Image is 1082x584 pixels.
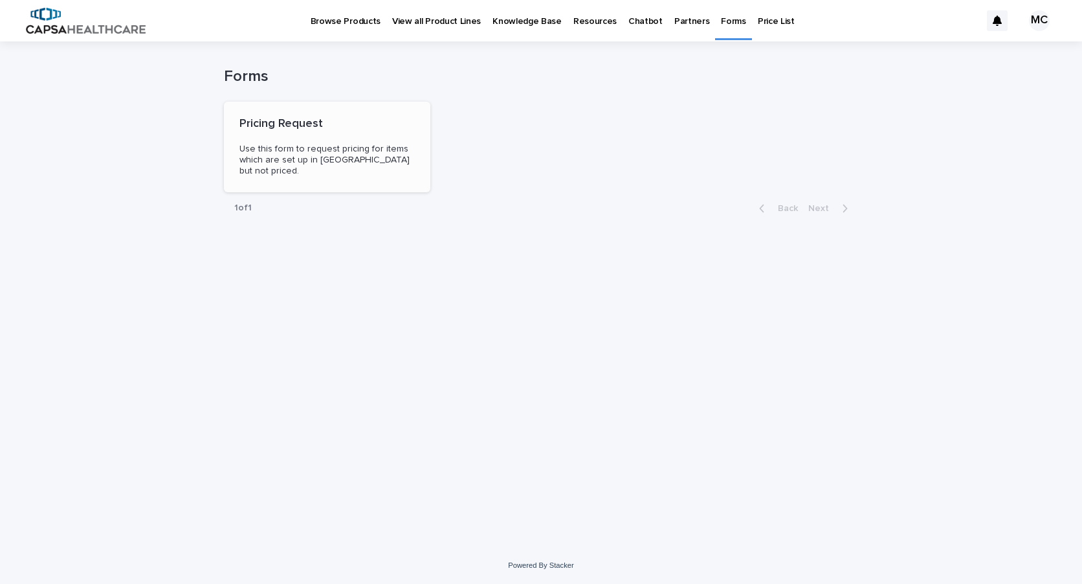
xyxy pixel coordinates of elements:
[224,102,430,192] a: Pricing RequestUse this form to request pricing for items which are set up in [GEOGRAPHIC_DATA] b...
[1029,10,1050,31] div: MC
[803,203,858,214] button: Next
[808,204,837,213] span: Next
[239,144,412,175] span: Use this form to request pricing for items which are set up in [GEOGRAPHIC_DATA] but not priced.
[239,117,415,131] p: Pricing Request
[26,8,146,34] img: B5p4sRfuTuC72oLToeu7
[224,192,262,224] p: 1 of 1
[508,561,573,569] a: Powered By Stacker
[770,204,798,213] span: Back
[224,67,858,86] h1: Forms
[749,203,803,214] button: Back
